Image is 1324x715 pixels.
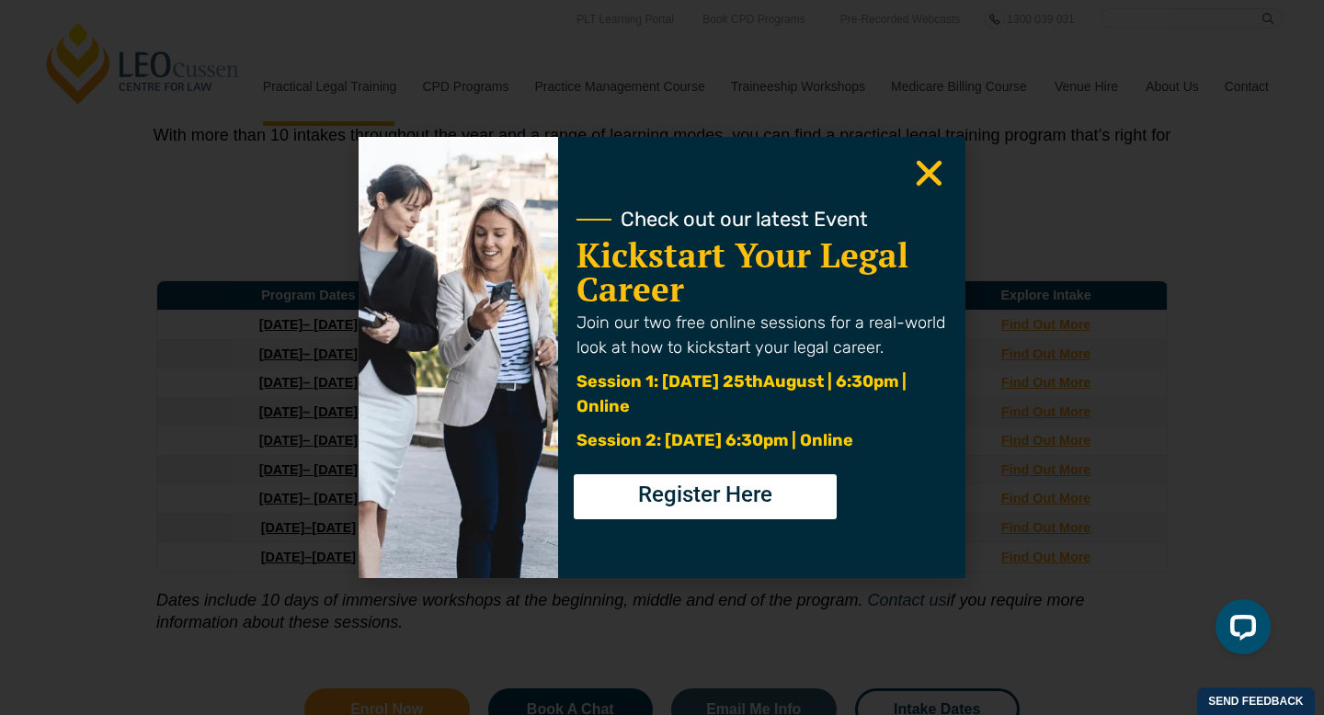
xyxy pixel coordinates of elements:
[574,474,837,519] a: Register Here
[638,483,772,505] span: Register Here
[621,210,868,230] span: Check out our latest Event
[745,371,763,392] span: th
[576,312,945,357] span: Join our two free online sessions for a real-world look at how to kickstart your legal career.
[911,155,947,191] a: Close
[576,430,853,450] span: Session 2: [DATE] 6:30pm | Online
[1201,592,1278,669] iframe: LiveChat chat widget
[576,233,908,312] a: Kickstart Your Legal Career
[576,371,745,392] span: Session 1: [DATE] 25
